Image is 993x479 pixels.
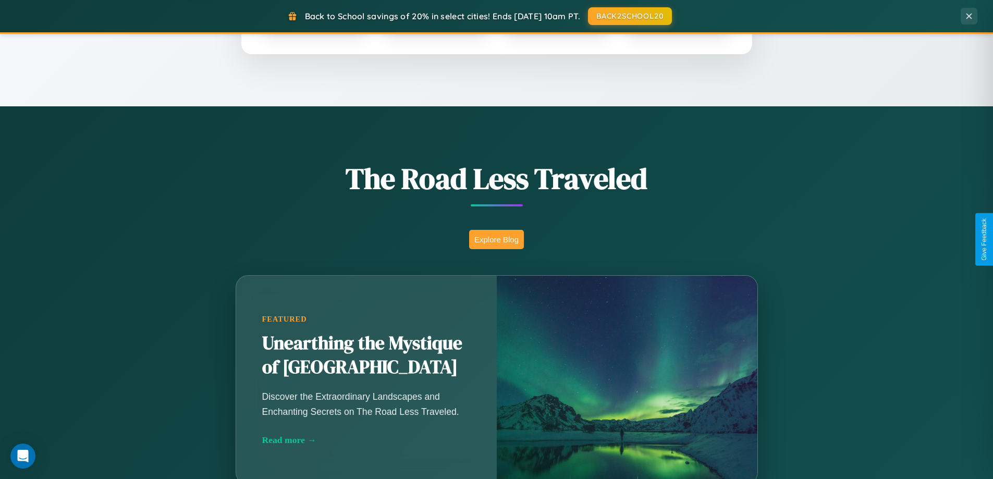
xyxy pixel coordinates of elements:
[980,218,988,261] div: Give Feedback
[262,389,471,419] p: Discover the Extraordinary Landscapes and Enchanting Secrets on The Road Less Traveled.
[184,158,810,199] h1: The Road Less Traveled
[305,11,580,21] span: Back to School savings of 20% in select cities! Ends [DATE] 10am PT.
[262,435,471,446] div: Read more →
[469,230,524,249] button: Explore Blog
[262,315,471,324] div: Featured
[262,331,471,379] h2: Unearthing the Mystique of [GEOGRAPHIC_DATA]
[10,444,35,469] div: Open Intercom Messenger
[588,7,672,25] button: BACK2SCHOOL20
